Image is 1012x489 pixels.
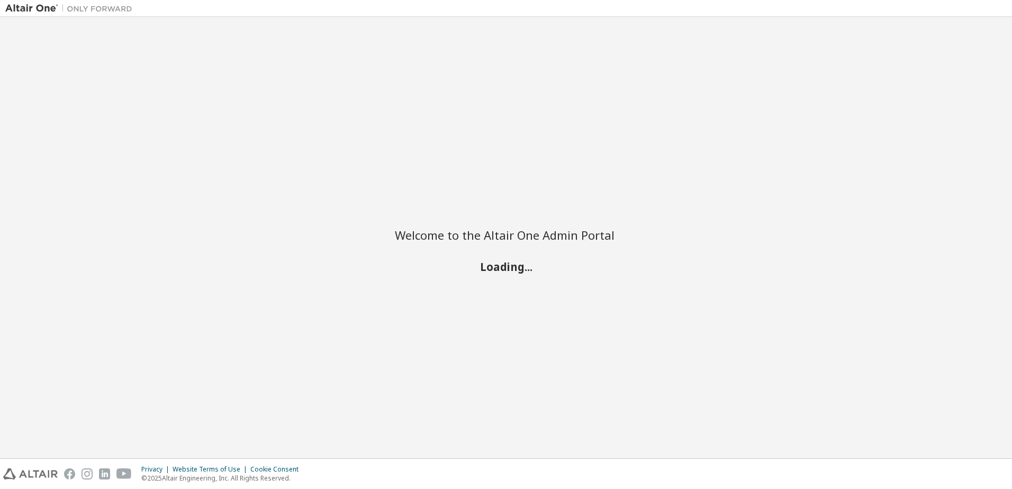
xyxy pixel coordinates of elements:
[3,468,58,479] img: altair_logo.svg
[99,468,110,479] img: linkedin.svg
[141,465,173,474] div: Privacy
[82,468,93,479] img: instagram.svg
[395,260,617,274] h2: Loading...
[116,468,132,479] img: youtube.svg
[173,465,250,474] div: Website Terms of Use
[64,468,75,479] img: facebook.svg
[141,474,305,483] p: © 2025 Altair Engineering, Inc. All Rights Reserved.
[5,3,138,14] img: Altair One
[250,465,305,474] div: Cookie Consent
[395,228,617,242] h2: Welcome to the Altair One Admin Portal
